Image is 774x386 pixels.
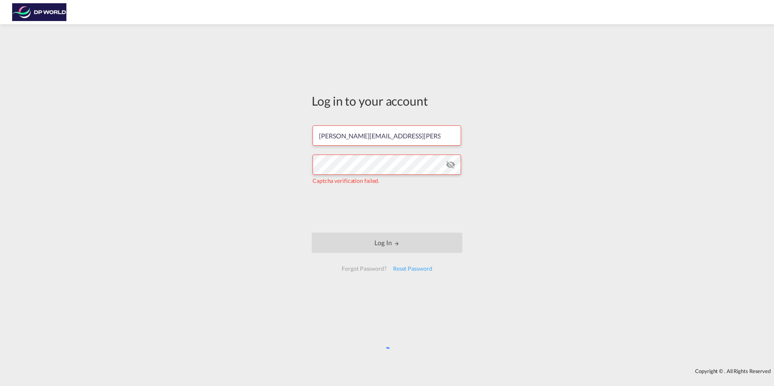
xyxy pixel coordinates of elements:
[390,261,436,276] div: Reset Password
[313,177,379,184] span: Captcha verification failed.
[312,92,462,109] div: Log in to your account
[312,233,462,253] button: LOGIN
[338,261,389,276] div: Forgot Password?
[12,3,67,21] img: c08ca190194411f088ed0f3ba295208c.png
[325,193,449,225] iframe: reCAPTCHA
[313,125,461,146] input: Enter email/phone number
[446,160,455,170] md-icon: icon-eye-off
